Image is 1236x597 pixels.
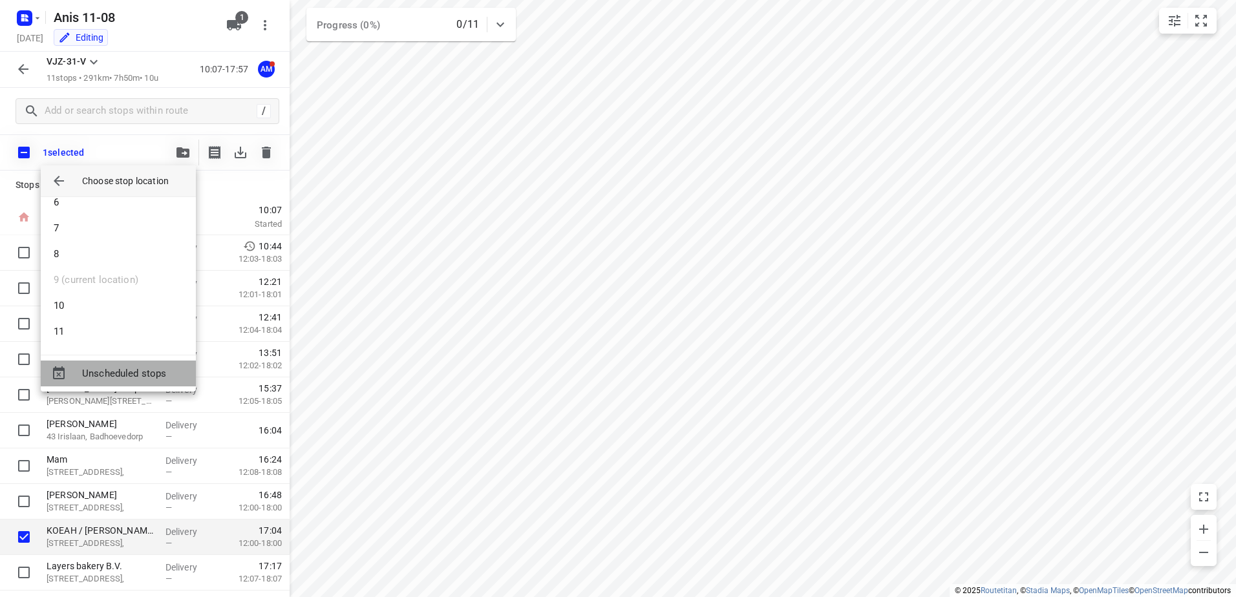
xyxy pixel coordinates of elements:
[41,241,196,267] li: 8
[41,361,196,386] div: Unscheduled stops
[41,215,196,241] li: 7
[41,319,196,344] li: 11
[41,189,196,215] li: 6
[82,366,186,381] span: Unscheduled stops
[41,293,196,319] li: 10
[82,174,169,187] p: Choose stop location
